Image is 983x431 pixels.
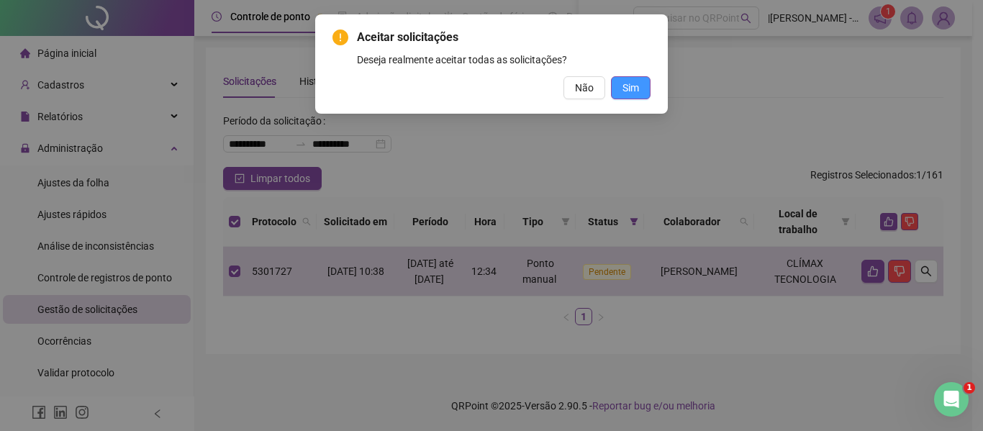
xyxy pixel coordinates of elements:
[575,80,594,96] span: Não
[964,382,975,394] span: 1
[563,76,605,99] button: Não
[611,76,651,99] button: Sim
[934,382,969,417] iframe: Intercom live chat
[357,29,651,46] span: Aceitar solicitações
[622,80,639,96] span: Sim
[332,30,348,45] span: exclamation-circle
[357,52,651,68] div: Deseja realmente aceitar todas as solicitações?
